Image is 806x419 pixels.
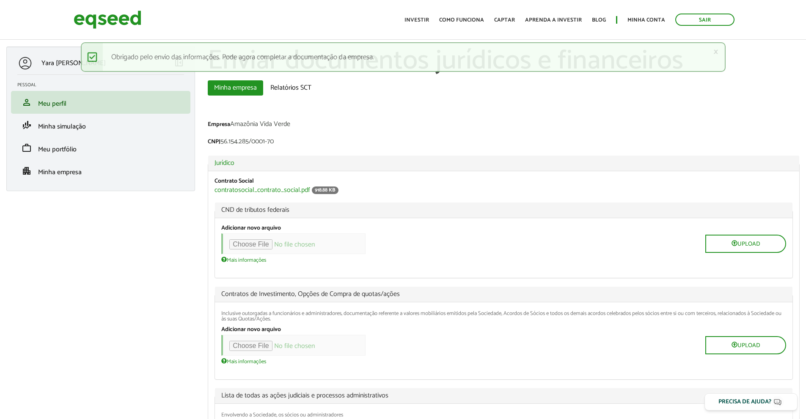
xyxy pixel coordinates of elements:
[208,80,263,96] a: Minha empresa
[74,8,141,31] img: EqSeed
[221,291,786,298] span: Contratos de Investimento, Opções de Compra de quotas/ações
[17,120,184,130] a: finance_modeMinha simulação
[221,412,786,418] div: Envolvendo a Sociedade, os sócios ou administradores
[22,143,32,153] span: work
[312,186,338,194] span: 918.88 KB
[208,121,800,130] div: Amazônia Vida Verde
[11,159,190,182] li: Minha empresa
[11,137,190,159] li: Meu portfólio
[208,139,220,145] label: CNPJ
[404,17,429,23] a: Investir
[22,120,32,130] span: finance_mode
[17,166,184,176] a: apartmentMinha empresa
[221,358,266,364] a: Mais informações
[264,80,318,96] a: Relatórios SCT
[41,59,106,67] p: Yara [PERSON_NAME]
[705,336,786,354] button: Upload
[215,160,793,167] a: Jurídico
[22,97,32,107] span: person
[592,17,606,23] a: Blog
[17,143,184,153] a: workMeu portfólio
[11,91,190,114] li: Meu perfil
[675,14,734,26] a: Sair
[208,122,230,128] label: Empresa
[221,392,786,399] span: Lista de todas as ações judiciais e processos administrativos
[22,166,32,176] span: apartment
[81,42,726,72] div: Obrigado pelo envio das informações. Pode agora completar a documentação da empresa.
[221,207,786,214] span: CND de tributos federais
[38,121,86,132] span: Minha simulação
[215,178,254,184] label: Contrato Social
[17,97,184,107] a: personMeu perfil
[11,114,190,137] li: Minha simulação
[627,17,665,23] a: Minha conta
[439,17,484,23] a: Como funciona
[713,47,718,56] a: ×
[221,225,281,231] label: Adicionar novo arquivo
[215,187,310,194] a: contratosocial_contrato_social.pdf
[38,144,77,155] span: Meu portfólio
[17,82,190,88] h2: Pessoal
[494,17,515,23] a: Captar
[221,256,266,263] a: Mais informações
[221,327,281,333] label: Adicionar novo arquivo
[208,138,800,147] div: 56.154.285/0001-70
[38,98,66,110] span: Meu perfil
[221,311,786,322] div: Inclusive outorgadas a funcionários e administradores, documentação referente a valores mobiliári...
[525,17,582,23] a: Aprenda a investir
[705,235,786,253] button: Upload
[38,167,82,178] span: Minha empresa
